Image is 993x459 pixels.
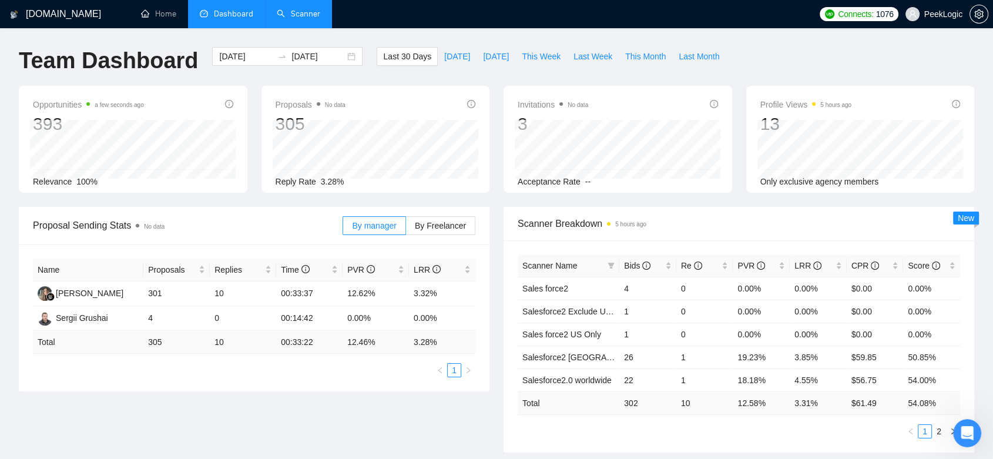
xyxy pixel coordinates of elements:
[301,265,310,273] span: info-circle
[143,259,210,282] th: Proposals
[447,363,461,377] li: 1
[210,259,276,282] th: Replies
[38,313,108,322] a: SGSergii Grushai
[377,47,438,66] button: Last 30 Days
[619,47,672,66] button: This Month
[276,282,343,306] td: 00:33:37
[414,265,441,274] span: LRR
[276,306,343,331] td: 00:14:42
[33,218,343,233] span: Proposal Sending Stats
[143,306,210,331] td: 4
[676,368,733,391] td: 1
[838,8,873,21] span: Connects:
[871,262,879,270] span: info-circle
[851,261,879,270] span: CPR
[291,50,345,63] input: End date
[676,277,733,300] td: 0
[681,261,702,270] span: Re
[676,346,733,368] td: 1
[676,323,733,346] td: 0
[847,368,904,391] td: $56.75
[969,9,988,19] a: setting
[409,282,475,306] td: 3.32%
[33,98,144,112] span: Opportunities
[276,177,316,186] span: Reply Rate
[281,265,309,274] span: Time
[907,428,914,435] span: left
[710,100,718,108] span: info-circle
[757,262,765,270] span: info-circle
[33,259,143,282] th: Name
[33,331,143,354] td: Total
[33,113,144,135] div: 393
[946,424,960,438] button: right
[276,113,345,135] div: 305
[733,346,790,368] td: 19.23%
[932,425,945,438] a: 2
[970,9,988,19] span: setting
[433,363,447,377] button: left
[8,5,30,27] button: go back
[518,98,588,112] span: Invitations
[790,323,847,346] td: 0.00%
[141,9,176,19] a: homeHome
[903,368,960,391] td: 54.00%
[760,98,852,112] span: Profile Views
[733,323,790,346] td: 0.00%
[615,221,646,227] time: 5 hours ago
[847,277,904,300] td: $0.00
[619,277,676,300] td: 4
[38,288,123,297] a: LK[PERSON_NAME]
[876,8,894,21] span: 1076
[733,391,790,414] td: 12.58 %
[522,261,577,270] span: Scanner Name
[904,424,918,438] button: left
[904,424,918,438] li: Previous Page
[958,213,974,223] span: New
[461,363,475,377] li: Next Page
[903,346,960,368] td: 50.85%
[969,5,988,24] button: setting
[825,9,834,19] img: upwork-logo.png
[383,50,431,63] span: Last 30 Days
[465,367,472,374] span: right
[210,306,276,331] td: 0
[625,50,666,63] span: This Month
[790,300,847,323] td: 0.00%
[467,100,475,108] span: info-circle
[343,282,409,306] td: 12.62%
[206,5,227,26] div: Close
[847,323,904,346] td: $0.00
[903,277,960,300] td: 0.00%
[847,391,904,414] td: $ 61.49
[518,216,960,231] span: Scanner Breakdown
[619,368,676,391] td: 22
[438,47,477,66] button: [DATE]
[461,363,475,377] button: right
[409,306,475,331] td: 0.00%
[760,113,852,135] div: 13
[790,346,847,368] td: 3.85%
[210,331,276,354] td: 10
[437,367,444,374] span: left
[918,424,932,438] li: 1
[568,102,588,108] span: No data
[19,47,198,75] h1: Team Dashboard
[433,363,447,377] li: Previous Page
[619,346,676,368] td: 26
[352,221,396,230] span: By manager
[277,52,287,61] span: swap-right
[56,311,108,324] div: Sergii Grushai
[733,368,790,391] td: 18.18%
[733,300,790,323] td: 0.00%
[38,311,52,326] img: SG
[210,282,276,306] td: 10
[76,177,98,186] span: 100%
[567,47,619,66] button: Last Week
[847,346,904,368] td: $59.85
[694,262,702,270] span: info-circle
[573,50,612,63] span: Last Week
[932,424,946,438] li: 2
[794,261,821,270] span: LRR
[184,5,206,27] button: Expand window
